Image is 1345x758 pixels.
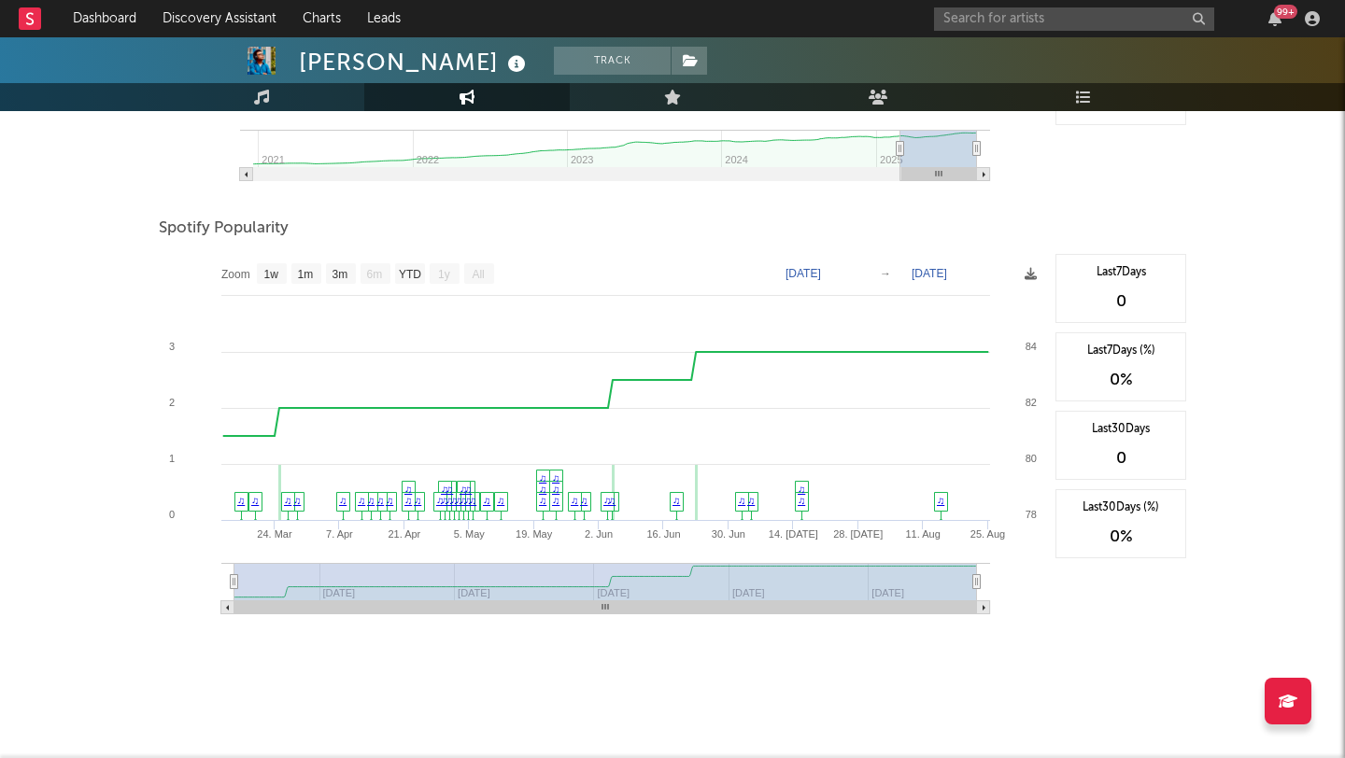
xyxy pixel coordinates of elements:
[358,495,365,506] a: ♫
[552,472,559,484] a: ♫
[516,528,553,540] text: 19. May
[539,495,546,506] a: ♫
[747,495,755,506] a: ♫
[472,268,484,281] text: All
[738,495,745,506] a: ♫
[251,495,259,506] a: ♫
[159,218,289,240] span: Spotify Popularity
[497,495,504,506] a: ♫
[1066,421,1176,438] div: Last 30 Days
[585,528,613,540] text: 2. Jun
[1066,499,1176,516] div: Last 30 Days (%)
[1066,526,1176,548] div: 0 %
[367,495,375,506] a: ♫
[1066,369,1176,391] div: 0 %
[399,268,421,281] text: YTD
[367,268,383,281] text: 6m
[293,495,301,506] a: ♫
[571,495,578,506] a: ♫
[441,484,448,495] a: ♫
[1026,509,1037,520] text: 78
[580,495,588,506] a: ♫
[712,528,745,540] text: 30. Jun
[786,267,821,280] text: [DATE]
[970,528,1005,540] text: 25. Aug
[446,495,453,506] a: ♫
[912,267,947,280] text: [DATE]
[464,484,472,495] a: ♫
[1066,290,1176,313] div: 0
[333,268,348,281] text: 3m
[438,268,450,281] text: 1y
[299,47,531,77] div: [PERSON_NAME]
[1066,343,1176,359] div: Last 7 Days (%)
[464,495,472,506] a: ♫
[1066,447,1176,470] div: 0
[264,268,279,281] text: 1w
[1274,5,1297,19] div: 99 +
[798,495,805,506] a: ♫
[1026,397,1037,408] text: 82
[552,484,559,495] a: ♫
[436,495,444,506] a: ♫
[1026,453,1037,464] text: 80
[454,528,486,540] text: 5. May
[386,495,393,506] a: ♫
[237,495,245,506] a: ♫
[169,341,175,352] text: 3
[603,495,611,506] a: ♫
[284,495,291,506] a: ♫
[169,453,175,464] text: 1
[376,495,384,506] a: ♫
[1268,11,1281,26] button: 99+
[169,509,175,520] text: 0
[539,484,546,495] a: ♫
[672,495,680,506] a: ♫
[1066,264,1176,281] div: Last 7 Days
[469,495,476,506] a: ♫
[608,495,616,506] a: ♫
[1026,341,1037,352] text: 84
[441,495,448,506] a: ♫
[221,268,250,281] text: Zoom
[257,528,292,540] text: 24. Mar
[404,495,412,506] a: ♫
[298,268,314,281] text: 1m
[414,495,421,506] a: ♫
[460,484,467,495] a: ♫
[552,495,559,506] a: ♫
[339,495,347,506] a: ♫
[446,484,453,495] a: ♫
[326,528,353,540] text: 7. Apr
[483,495,490,506] a: ♫
[934,7,1214,31] input: Search for artists
[388,528,420,540] text: 21. Apr
[455,495,462,506] a: ♫
[937,495,944,506] a: ♫
[539,472,546,484] a: ♫
[169,397,175,408] text: 2
[460,495,467,506] a: ♫
[646,528,680,540] text: 16. Jun
[769,528,818,540] text: 14. [DATE]
[404,484,412,495] a: ♫
[833,528,883,540] text: 28. [DATE]
[905,528,940,540] text: 11. Aug
[554,47,671,75] button: Track
[798,484,805,495] a: ♫
[450,495,458,506] a: ♫
[880,267,891,280] text: →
